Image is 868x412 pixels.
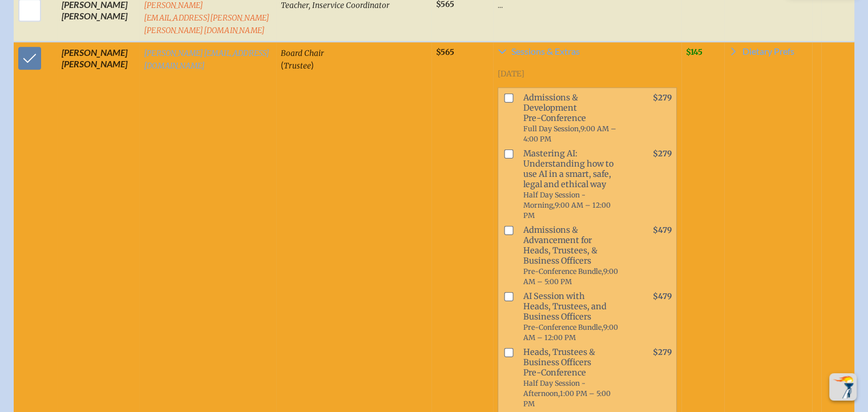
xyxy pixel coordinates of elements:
span: ) [311,59,314,70]
span: $479 [653,225,672,235]
span: $145 [686,47,703,57]
span: Mastering AI: Understanding how to use AI in a smart, safe, legal and ethical way [519,146,626,223]
span: 1:00 PM – 5:00 PM [523,389,611,408]
span: Full Day Session, [523,124,580,133]
a: [PERSON_NAME][EMAIL_ADDRESS][DOMAIN_NAME] [144,49,270,71]
span: Half Day Session - Afternoon, [523,379,586,398]
span: $565 [436,47,454,57]
span: $279 [653,93,672,103]
span: $479 [653,292,672,301]
span: $279 [653,149,672,159]
span: [DATE] [498,69,524,79]
button: Scroll Top [829,373,857,401]
span: Pre-Conference Bundle, [523,267,603,276]
span: $279 [653,348,672,357]
span: AI Session with Heads, Trustees, and Business Officers [519,289,626,345]
span: Dietary Prefs [742,47,794,56]
span: ( [281,59,284,70]
span: Sessions & Extras [511,47,580,56]
span: Board Chair [281,49,324,58]
a: Sessions & Extras [498,47,677,60]
span: Trustee [284,61,311,71]
span: Teacher, Inservice Coordinator [281,1,390,10]
img: To the top [831,375,854,398]
span: Admissions & Advancement for Heads, Trustees, & Business Officers [519,223,626,289]
span: Pre-Conference Bundle, [523,323,603,332]
a: Dietary Prefs [729,47,794,60]
a: [PERSON_NAME][EMAIL_ADDRESS][PERSON_NAME][PERSON_NAME][DOMAIN_NAME] [144,1,270,35]
span: 9:00 AM – 12:00 PM [523,201,611,220]
span: Heads, Trustees & Business Officers Pre-Conference [519,345,626,411]
span: Admissions & Development Pre-Conference [519,90,626,146]
span: Half Day Session - Morning, [523,191,586,209]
